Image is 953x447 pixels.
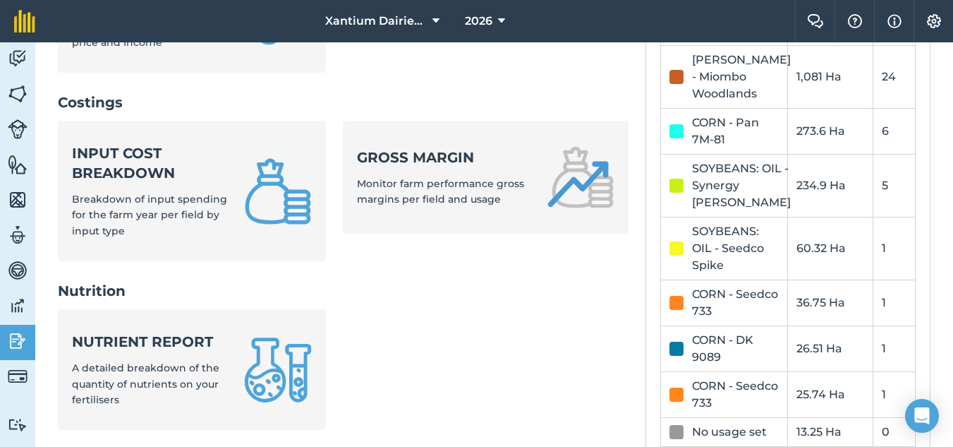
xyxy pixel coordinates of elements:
div: Open Intercom Messenger [905,399,939,433]
img: svg+xml;base64,PD94bWwgdmVyc2lvbj0iMS4wIiBlbmNvZGluZz0idXRmLTgiPz4KPCEtLSBHZW5lcmF0b3I6IEFkb2JlIE... [8,119,28,139]
div: CORN - DK 9089 [692,332,779,366]
div: SOYBEANS: OIL - Seedco Spike [692,223,779,274]
td: 1 [873,326,915,371]
img: svg+xml;base64,PD94bWwgdmVyc2lvbj0iMS4wIiBlbmNvZGluZz0idXRmLTgiPz4KPCEtLSBHZW5lcmF0b3I6IEFkb2JlIE... [8,330,28,352]
td: 6 [873,108,915,154]
h2: Nutrition [58,281,629,301]
img: Input cost breakdown [244,157,312,225]
span: 2026 [465,13,492,30]
img: Nutrient report [244,336,312,404]
div: SOYBEANS: OIL - Synergy [PERSON_NAME] [692,160,791,211]
img: svg+xml;base64,PHN2ZyB4bWxucz0iaHR0cDovL3d3dy53My5vcmcvMjAwMC9zdmciIHdpZHRoPSI1NiIgaGVpZ2h0PSI2MC... [8,189,28,210]
a: Gross marginMonitor farm performance gross margins per field and usage [343,121,628,234]
img: Gross margin [547,143,614,211]
span: Breakdown of input spending for the farm year per field by input type [72,193,227,237]
img: fieldmargin Logo [14,10,35,32]
td: 1 [873,217,915,280]
td: 234.9 Ha [788,154,873,217]
h2: Costings [58,93,629,112]
div: [PERSON_NAME] - Miombo Woodlands [692,52,791,102]
img: svg+xml;base64,PHN2ZyB4bWxucz0iaHR0cDovL3d3dy53My5vcmcvMjAwMC9zdmciIHdpZHRoPSI1NiIgaGVpZ2h0PSI2MC... [8,154,28,175]
td: 24 [873,45,915,108]
td: 273.6 Ha [788,108,873,154]
div: CORN - Seedco 733 [692,286,779,320]
a: Input cost breakdownBreakdown of input spending for the farm year per field by input type [58,121,326,261]
img: A cog icon [925,14,942,28]
strong: Input cost breakdown [72,143,227,183]
div: CORN - Seedco 733 [692,378,779,412]
img: A question mark icon [846,14,863,28]
img: svg+xml;base64,PHN2ZyB4bWxucz0iaHR0cDovL3d3dy53My5vcmcvMjAwMC9zdmciIHdpZHRoPSI1NiIgaGVpZ2h0PSI2MC... [8,83,28,105]
img: Two speech bubbles overlapping with the left bubble in the forefront [807,14,824,28]
span: Monitor farm performance gross margins per field and usage [357,177,524,205]
td: 13.25 Ha [788,417,873,446]
div: CORN - Pan 7M-81 [692,114,779,148]
span: Xantium Dairies [GEOGRAPHIC_DATA] [325,13,427,30]
img: svg+xml;base64,PHN2ZyB4bWxucz0iaHR0cDovL3d3dy53My5vcmcvMjAwMC9zdmciIHdpZHRoPSIxNyIgaGVpZ2h0PSIxNy... [887,13,902,30]
td: 5 [873,154,915,217]
td: 1,081 Ha [788,45,873,108]
strong: Nutrient report [72,332,227,352]
div: No usage set [692,424,767,441]
img: svg+xml;base64,PD94bWwgdmVyc2lvbj0iMS4wIiBlbmNvZGluZz0idXRmLTgiPz4KPCEtLSBHZW5lcmF0b3I6IEFkb2JlIE... [8,366,28,386]
td: 26.51 Ha [788,326,873,371]
td: 60.32 Ha [788,217,873,280]
a: Nutrient reportA detailed breakdown of the quantity of nutrients on your fertilisers [58,309,326,430]
img: svg+xml;base64,PD94bWwgdmVyc2lvbj0iMS4wIiBlbmNvZGluZz0idXRmLTgiPz4KPCEtLSBHZW5lcmF0b3I6IEFkb2JlIE... [8,260,28,281]
span: A detailed breakdown of the quantity of nutrients on your fertilisers [72,362,219,406]
img: svg+xml;base64,PD94bWwgdmVyc2lvbj0iMS4wIiBlbmNvZGluZz0idXRmLTgiPz4KPCEtLSBHZW5lcmF0b3I6IEFkb2JlIE... [8,225,28,246]
td: 0 [873,417,915,446]
td: 25.74 Ha [788,371,873,417]
td: 1 [873,280,915,326]
td: 1 [873,371,915,417]
td: 36.75 Ha [788,280,873,326]
strong: Gross margin [357,148,529,167]
img: svg+xml;base64,PD94bWwgdmVyc2lvbj0iMS4wIiBlbmNvZGluZz0idXRmLTgiPz4KPCEtLSBHZW5lcmF0b3I6IEFkb2JlIE... [8,48,28,69]
img: svg+xml;base64,PD94bWwgdmVyc2lvbj0iMS4wIiBlbmNvZGluZz0idXRmLTgiPz4KPCEtLSBHZW5lcmF0b3I6IEFkb2JlIE... [8,295,28,316]
img: svg+xml;base64,PD94bWwgdmVyc2lvbj0iMS4wIiBlbmNvZGluZz0idXRmLTgiPz4KPCEtLSBHZW5lcmF0b3I6IEFkb2JlIE... [8,418,28,431]
span: Total and per ha yields by field and output with sale price and income [72,4,203,49]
